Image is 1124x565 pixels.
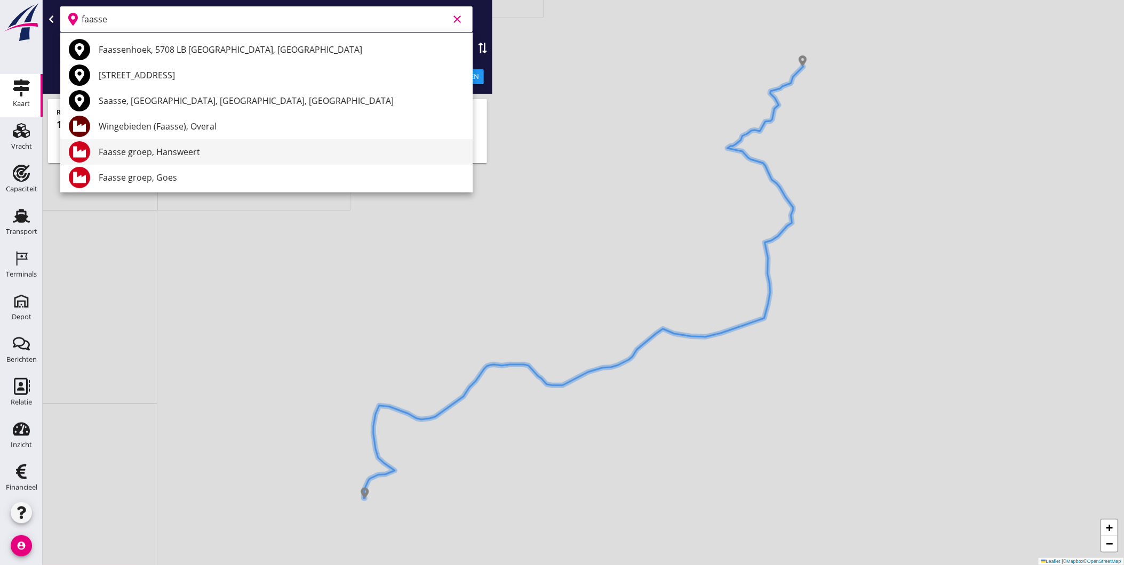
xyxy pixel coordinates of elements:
a: OpenStreetMap [1087,559,1121,564]
img: Marker [798,55,808,66]
div: Faasse groep, Goes [99,171,464,184]
div: Depot [12,313,31,320]
input: Vertrekpunt [82,11,449,28]
div: Faasse groep, Hansweert [99,146,464,158]
div: Transport [6,228,37,235]
div: uur (116 km) [57,117,479,132]
i: clear [451,13,464,26]
span: + [1106,521,1113,534]
div: © © [1039,558,1124,565]
div: Faassenhoek, 5708 LB [GEOGRAPHIC_DATA], [GEOGRAPHIC_DATA] [99,43,464,56]
a: Leaflet [1041,559,1061,564]
div: Relatie [11,399,32,406]
span: | [1062,559,1063,564]
div: Kaart [13,100,30,107]
span: − [1106,537,1113,550]
img: Marker [360,488,370,498]
div: Wingebieden (Faasse), Overal [99,120,464,133]
a: Zoom out [1102,536,1118,552]
div: [STREET_ADDRESS] [99,69,464,82]
div: Financieel [6,484,37,491]
strong: 13 [57,118,67,131]
div: Vracht [11,143,32,150]
div: Inzicht [11,441,32,448]
div: Saasse, [GEOGRAPHIC_DATA], [GEOGRAPHIC_DATA], [GEOGRAPHIC_DATA] [99,94,464,107]
div: Capaciteit [6,185,37,192]
i: account_circle [11,535,32,556]
div: Terminals [6,271,37,278]
a: Zoom in [1102,520,1118,536]
strong: Route type [57,108,91,117]
img: logo-small.a267ee39.svg [2,3,41,42]
a: Mapbox [1067,559,1084,564]
div: Berichten [6,356,37,363]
